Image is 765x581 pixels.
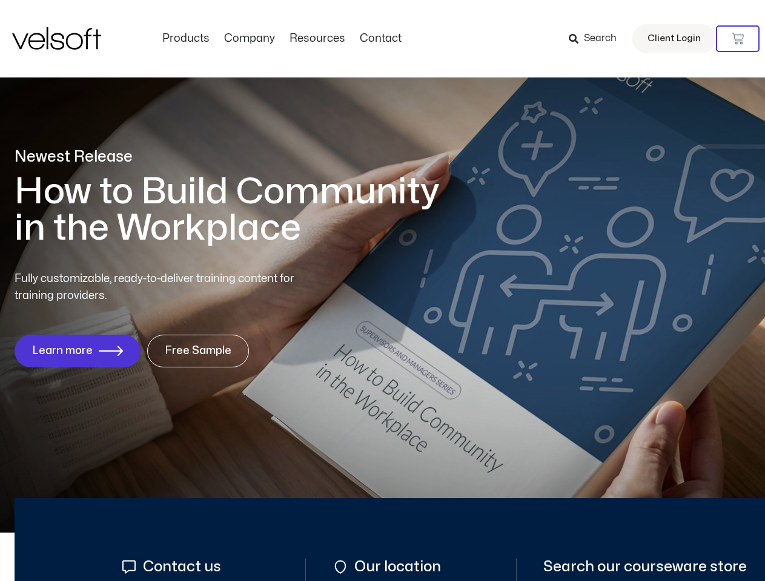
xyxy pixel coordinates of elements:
[12,27,101,50] img: Velsoft Training Materials
[543,559,747,575] span: Search our courseware store
[15,271,316,304] p: Fully customizable, ready-to-deliver training content for training providers.
[15,174,457,246] h1: How to Build Community in the Workplace
[351,559,441,575] span: Our location
[647,31,701,47] span: Client Login
[155,32,409,45] nav: Menu
[217,32,282,45] a: CompanyMenu Toggle
[632,24,716,53] a: Client Login
[140,559,221,575] span: Contact us
[15,335,141,367] a: Learn more
[353,32,409,45] a: ContactMenu Toggle
[282,32,353,45] a: ResourcesMenu Toggle
[15,146,457,168] p: Newest Release
[569,28,625,49] a: Search
[165,345,231,357] span: Free Sample
[155,32,217,45] a: ProductsMenu Toggle
[32,345,93,357] span: Learn more
[147,335,249,367] a: Free Sample
[584,31,617,47] span: Search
